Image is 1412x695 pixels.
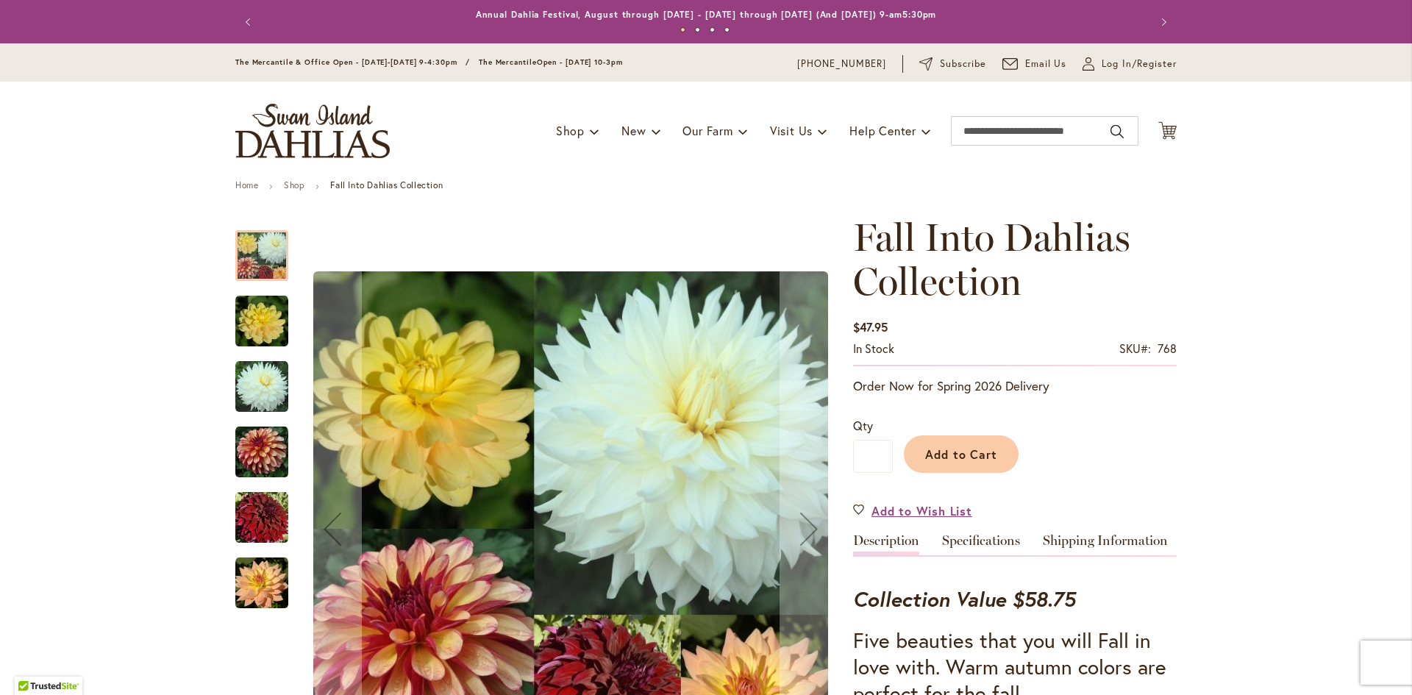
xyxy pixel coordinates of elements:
div: 768 [1158,341,1177,357]
img: Fall Into Dahlias Collection [235,295,288,348]
button: 2 of 4 [695,27,700,32]
a: Shipping Information [1043,534,1168,555]
button: Next [1147,7,1177,37]
div: Availability [853,341,894,357]
span: Add to Cart [925,446,998,462]
span: Our Farm [682,123,732,138]
strong: Fall Into Dahlias Collection [330,179,443,190]
strong: Collection Value $58.75 [853,585,1075,613]
a: store logo [235,104,390,158]
img: Fall Into Dahlias Collection [235,360,288,413]
div: Fall Into Dahlias Collection [235,412,303,477]
a: Specifications [942,534,1020,555]
span: Shop [556,123,585,138]
span: Log In/Register [1102,57,1177,71]
span: In stock [853,341,894,356]
strong: SKU [1119,341,1151,356]
img: Fall Into Dahlias Collection [235,491,288,544]
span: New [621,123,646,138]
a: Description [853,534,919,555]
span: Help Center [849,123,916,138]
button: Previous [235,7,265,37]
span: Subscribe [940,57,986,71]
p: Order Now for Spring 2026 Delivery [853,377,1177,395]
a: Log In/Register [1083,57,1177,71]
a: Home [235,179,258,190]
div: Fall Into Dahlias Collection [235,543,288,608]
span: The Mercantile & Office Open - [DATE]-[DATE] 9-4:30pm / The Mercantile [235,57,537,67]
div: Fall Into Dahlias Collection [235,215,303,281]
div: Fall Into Dahlias Collection [235,477,303,543]
button: 3 of 4 [710,27,715,32]
a: Shop [284,179,304,190]
img: Fall Into Dahlias Collection [235,557,288,610]
button: 1 of 4 [680,27,685,32]
span: Email Us [1025,57,1067,71]
span: Visit Us [770,123,813,138]
a: [PHONE_NUMBER] [797,57,886,71]
a: Add to Wish List [853,502,972,519]
div: Fall Into Dahlias Collection [235,346,303,412]
a: Annual Dahlia Festival, August through [DATE] - [DATE] through [DATE] (And [DATE]) 9-am5:30pm [476,9,937,20]
span: Open - [DATE] 10-3pm [537,57,623,67]
button: Add to Cart [904,435,1019,473]
button: 4 of 4 [724,27,730,32]
a: Subscribe [919,57,986,71]
img: Fall Into Dahlias Collection [235,426,288,479]
span: Fall Into Dahlias Collection [853,214,1130,304]
div: Fall Into Dahlias Collection [235,281,303,346]
span: $47.95 [853,319,888,335]
a: Email Us [1002,57,1067,71]
span: Add to Wish List [871,502,972,519]
span: Qty [853,418,873,433]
